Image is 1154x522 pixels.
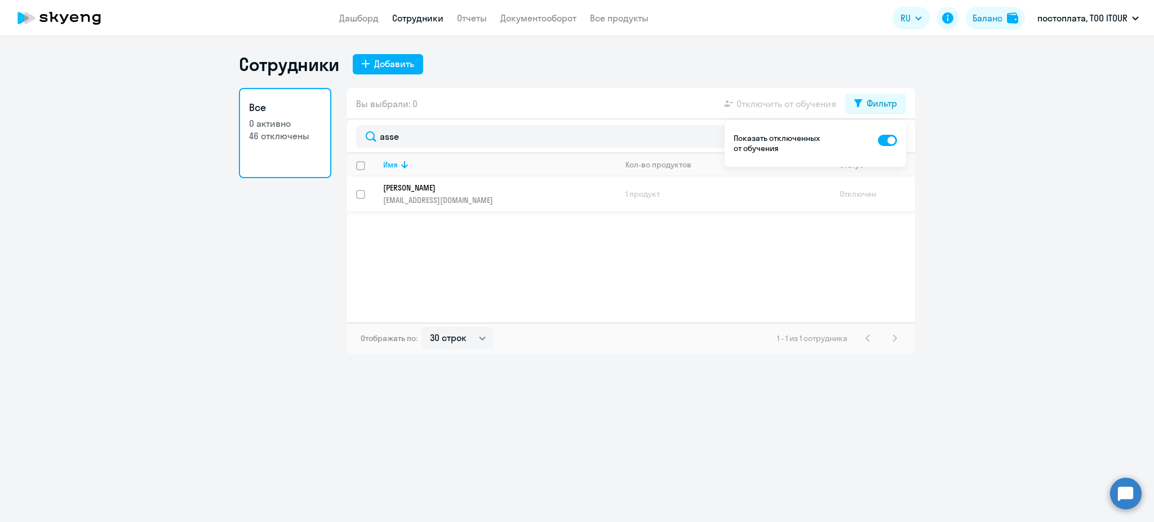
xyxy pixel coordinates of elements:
[616,176,831,211] td: 1 продукт
[973,11,1002,25] div: Баланс
[356,97,418,110] span: Вы выбрали: 0
[249,100,321,115] h3: Все
[383,160,616,170] div: Имя
[383,183,601,193] p: [PERSON_NAME]
[590,12,649,24] a: Все продукты
[845,94,906,114] button: Фильтр
[249,117,321,130] p: 0 активно
[249,130,321,142] p: 46 отключены
[392,12,443,24] a: Сотрудники
[867,96,897,110] div: Фильтр
[777,333,847,343] span: 1 - 1 из 1 сотрудника
[893,7,930,29] button: RU
[239,88,331,178] a: Все0 активно46 отключены
[353,54,423,74] button: Добавить
[374,57,414,70] div: Добавить
[361,333,418,343] span: Отображать по:
[734,133,823,153] p: Показать отключенных от обучения
[239,53,339,76] h1: Сотрудники
[339,12,379,24] a: Дашборд
[900,11,911,25] span: RU
[356,125,906,148] input: Поиск по имени, email, продукту или статусу
[840,160,915,170] div: Статус
[625,160,830,170] div: Кол-во продуктов
[966,7,1025,29] button: Балансbalance
[383,195,616,205] p: [EMAIL_ADDRESS][DOMAIN_NAME]
[383,183,616,205] a: [PERSON_NAME][EMAIL_ADDRESS][DOMAIN_NAME]
[625,160,691,170] div: Кол-во продуктов
[383,160,398,170] div: Имя
[1032,5,1144,32] button: постоплата, ТОО ITOUR
[1007,12,1018,24] img: balance
[500,12,576,24] a: Документооборот
[831,176,915,211] td: Отключен
[1037,11,1128,25] p: постоплата, ТОО ITOUR
[457,12,487,24] a: Отчеты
